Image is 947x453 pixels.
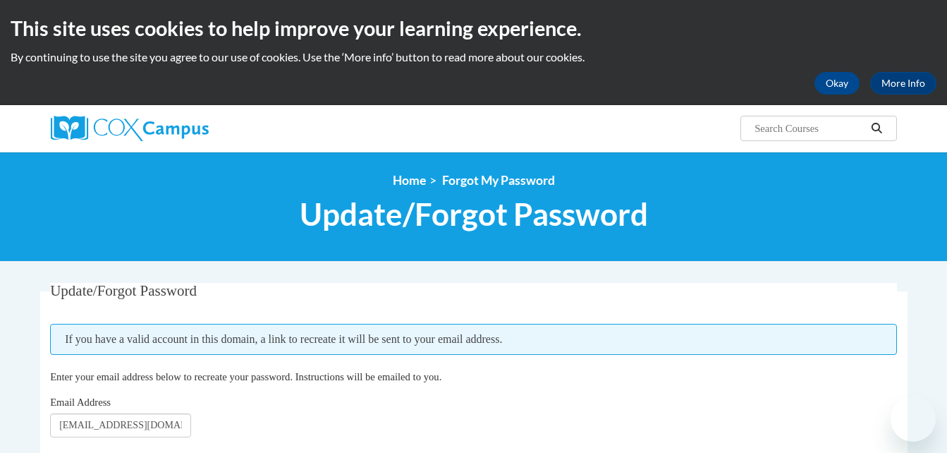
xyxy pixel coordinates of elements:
span: Update/Forgot Password [50,282,197,299]
a: Home [393,173,426,188]
button: Okay [814,72,860,95]
iframe: Button to launch messaging window [891,397,936,442]
span: Email Address [50,397,111,408]
span: Update/Forgot Password [300,195,648,233]
span: Enter your email address below to recreate your password. Instructions will be emailed to you. [50,371,441,382]
input: Email [50,413,191,437]
button: Search [866,120,887,137]
span: If you have a valid account in this domain, a link to recreate it will be sent to your email addr... [50,324,897,355]
p: By continuing to use the site you agree to our use of cookies. Use the ‘More info’ button to read... [11,49,936,65]
a: Cox Campus [51,116,319,141]
input: Search Courses [753,120,866,137]
a: More Info [870,72,936,95]
span: Forgot My Password [442,173,555,188]
img: Cox Campus [51,116,209,141]
h2: This site uses cookies to help improve your learning experience. [11,14,936,42]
